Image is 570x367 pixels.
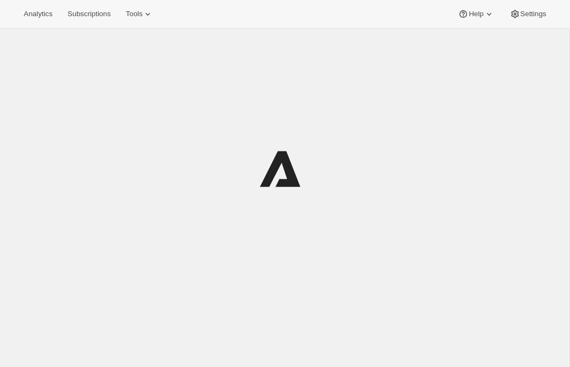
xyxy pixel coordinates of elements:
[451,6,500,22] button: Help
[119,6,160,22] button: Tools
[469,10,483,18] span: Help
[24,10,52,18] span: Analytics
[17,6,59,22] button: Analytics
[61,6,117,22] button: Subscriptions
[126,10,142,18] span: Tools
[520,10,546,18] span: Settings
[503,6,553,22] button: Settings
[67,10,111,18] span: Subscriptions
